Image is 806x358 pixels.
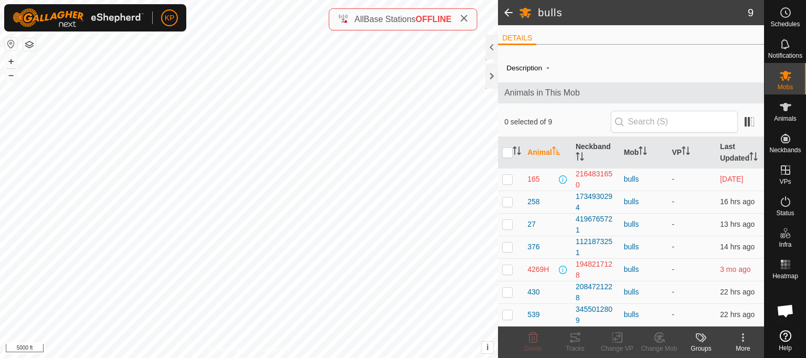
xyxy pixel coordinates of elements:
[779,241,791,248] span: Infra
[720,197,755,206] span: 27 Sept 2025, 2:28 pm
[523,137,571,169] th: Animal
[504,117,610,128] span: 0 selected of 9
[165,13,175,24] span: KP
[682,148,690,156] p-sorticon: Activate to sort
[720,265,750,273] span: 4 June 2025, 1:14 am
[576,214,616,236] div: 4196765721
[576,169,616,191] div: 2164831650
[672,175,674,183] app-display-virtual-paddock-transition: -
[624,219,664,230] div: bulls
[355,15,364,24] span: All
[538,6,748,19] h2: bulls
[672,310,674,319] app-display-virtual-paddock-transition: -
[672,265,674,273] app-display-virtual-paddock-transition: -
[667,137,716,169] th: VP
[571,137,620,169] th: Neckband
[774,115,797,122] span: Animals
[624,287,664,298] div: bulls
[769,147,801,153] span: Neckbands
[482,342,493,353] button: i
[23,38,36,51] button: Map Layers
[722,344,764,353] div: More
[527,174,539,185] span: 165
[527,241,539,252] span: 376
[639,148,647,156] p-sorticon: Activate to sort
[720,310,755,319] span: 27 Sept 2025, 8:45 am
[576,154,584,162] p-sorticon: Activate to sort
[768,52,802,59] span: Notifications
[620,137,668,169] th: Mob
[576,304,616,326] div: 3455012809
[576,236,616,258] div: 1121873251
[5,69,17,81] button: –
[720,288,755,296] span: 27 Sept 2025, 8:29 am
[624,174,664,185] div: bulls
[772,273,798,279] span: Heatmap
[748,5,754,20] span: 9
[716,137,764,169] th: Last Updated
[527,264,549,275] span: 4269H
[554,344,596,353] div: Tracks
[208,344,247,354] a: Privacy Policy
[576,191,616,213] div: 1734930294
[552,148,560,156] p-sorticon: Activate to sort
[5,55,17,68] button: +
[527,309,539,320] span: 539
[776,210,794,216] span: Status
[720,175,743,183] span: 26 Sept 2025, 4:07 pm
[611,111,738,133] input: Search (S)
[596,344,638,353] div: Change VP
[720,243,755,251] span: 27 Sept 2025, 4:46 pm
[765,326,806,355] a: Help
[779,345,792,351] span: Help
[506,64,542,72] label: Description
[527,219,536,230] span: 27
[486,343,489,352] span: i
[364,15,416,24] span: Base Stations
[498,33,536,45] li: DETAILS
[720,220,755,228] span: 27 Sept 2025, 5:53 pm
[749,154,758,162] p-sorticon: Activate to sort
[527,196,539,207] span: 258
[576,281,616,303] div: 2084721228
[624,264,664,275] div: bulls
[672,243,674,251] app-display-virtual-paddock-transition: -
[5,38,17,50] button: Reset Map
[672,220,674,228] app-display-virtual-paddock-transition: -
[527,287,539,298] span: 430
[624,196,664,207] div: bulls
[524,345,543,352] span: Delete
[513,148,521,156] p-sorticon: Activate to sort
[504,87,758,99] span: Animals in This Mob
[680,344,722,353] div: Groups
[624,241,664,252] div: bulls
[624,309,664,320] div: bulls
[779,178,791,185] span: VPs
[259,344,290,354] a: Contact Us
[770,295,801,327] div: Open chat
[672,288,674,296] app-display-virtual-paddock-transition: -
[13,8,144,27] img: Gallagher Logo
[416,15,451,24] span: OFFLINE
[672,197,674,206] app-display-virtual-paddock-transition: -
[778,84,793,90] span: Mobs
[638,344,680,353] div: Change Mob
[542,59,553,76] span: -
[770,21,800,27] span: Schedules
[576,259,616,281] div: 1948217128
